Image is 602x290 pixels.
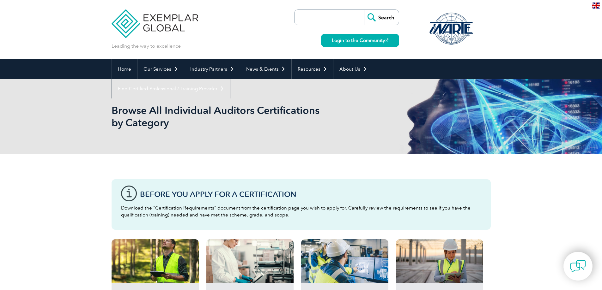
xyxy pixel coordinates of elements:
h1: Browse All Individual Auditors Certifications by Category [112,104,354,129]
a: About Us [333,59,373,79]
a: Find Certified Professional / Training Provider [112,79,230,98]
a: Resources [292,59,333,79]
a: Home [112,59,137,79]
a: Industry Partners [184,59,240,79]
img: en [592,3,600,9]
h3: Before You Apply For a Certification [140,190,481,198]
a: Login to the Community [321,34,399,47]
img: contact-chat.png [570,258,586,274]
input: Search [364,10,399,25]
img: open_square.png [385,38,388,42]
p: Download the “Certification Requirements” document from the certification page you wish to apply ... [121,204,481,218]
p: Leading the way to excellence [112,43,181,50]
a: Our Services [137,59,184,79]
a: News & Events [240,59,291,79]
